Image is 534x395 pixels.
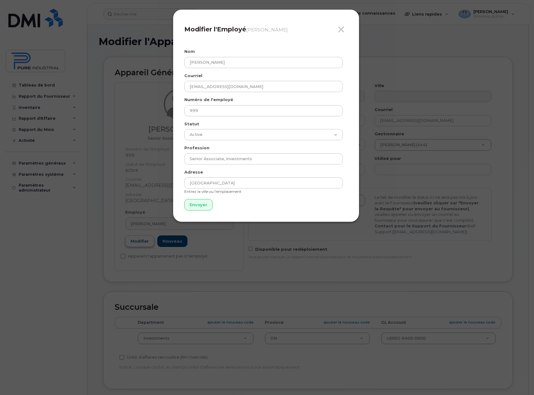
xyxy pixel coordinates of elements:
input: Envoyer [184,199,213,211]
label: Nom [184,49,195,54]
label: Courriel [184,73,202,79]
label: Adresse [184,169,203,175]
label: Statut [184,121,199,127]
h4: Modifier l'Employé [184,26,348,33]
small: [PERSON_NAME] [246,27,288,33]
small: Entrez la ville ou l'emplacement [184,189,242,194]
label: Profession [184,145,209,151]
label: Numéro de l'employé [184,97,233,103]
